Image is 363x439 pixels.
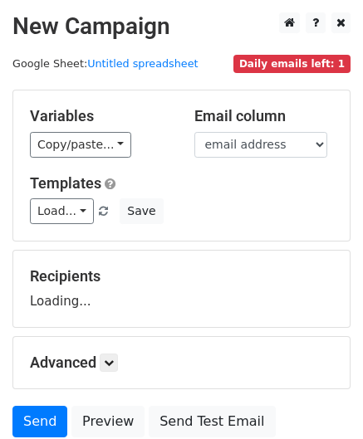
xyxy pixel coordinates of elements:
[120,198,163,224] button: Save
[30,354,333,372] h5: Advanced
[30,267,333,285] h5: Recipients
[30,267,333,310] div: Loading...
[12,406,67,437] a: Send
[87,57,198,70] a: Untitled spreadsheet
[71,406,145,437] a: Preview
[149,406,275,437] a: Send Test Email
[30,174,101,192] a: Templates
[30,198,94,224] a: Load...
[233,55,351,73] span: Daily emails left: 1
[30,107,169,125] h5: Variables
[12,12,351,41] h2: New Campaign
[194,107,334,125] h5: Email column
[30,132,131,158] a: Copy/paste...
[12,57,199,70] small: Google Sheet:
[233,57,351,70] a: Daily emails left: 1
